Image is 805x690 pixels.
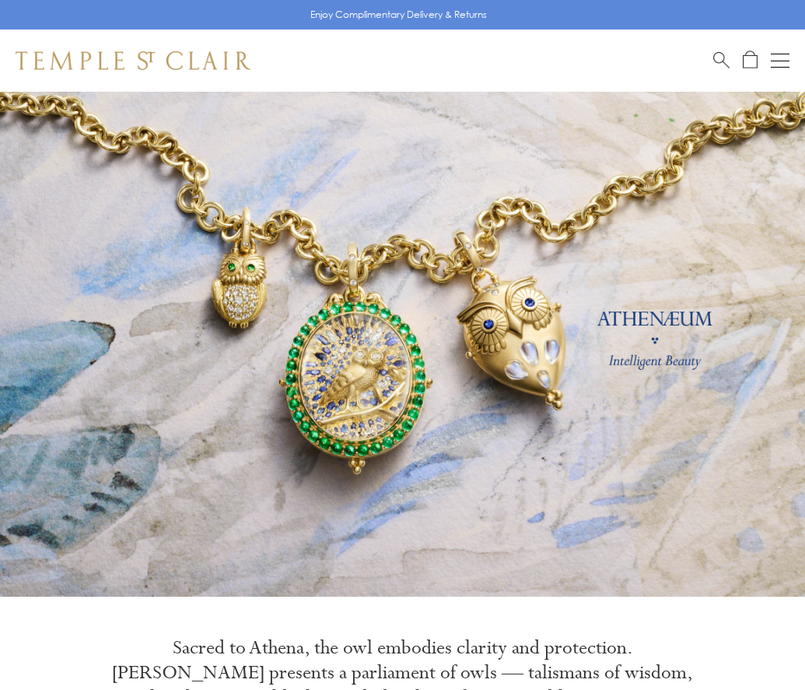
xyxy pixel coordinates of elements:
button: Open navigation [771,51,789,70]
p: Enjoy Complimentary Delivery & Returns [310,7,487,23]
a: Open Shopping Bag [743,51,758,70]
img: Temple St. Clair [16,51,250,70]
a: Search [713,51,730,70]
